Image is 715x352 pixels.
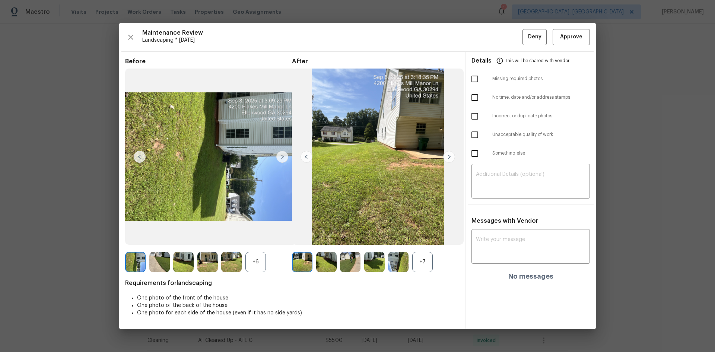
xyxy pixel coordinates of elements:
span: Messages with Vendor [471,218,538,224]
li: One photo of the back of the house [137,302,459,309]
li: One photo of the front of the house [137,294,459,302]
div: +7 [412,252,433,272]
span: Unacceptable quality of work [492,131,590,138]
div: No time, date and/or address stamps [465,88,596,107]
button: Approve [553,29,590,45]
h4: No messages [508,273,553,280]
span: Before [125,58,292,65]
li: One photo for each side of the house (even if it has no side yards) [137,309,459,317]
img: right-chevron-button-url [276,151,288,163]
div: Unacceptable quality of work [465,126,596,144]
span: After [292,58,459,65]
span: Maintenance Review [142,29,522,37]
span: Approve [560,32,582,42]
div: Missing required photos [465,70,596,88]
span: Something else [492,150,590,156]
span: No time, date and/or address stamps [492,94,590,101]
div: +6 [245,252,266,272]
div: Something else [465,144,596,163]
span: Deny [528,32,541,42]
img: right-chevron-button-url [443,151,455,163]
img: left-chevron-button-url [301,151,312,163]
span: Incorrect or duplicate photos [492,113,590,119]
span: Details [471,52,492,70]
span: Missing required photos [492,76,590,82]
span: Requirements for landscaping [125,279,459,287]
div: Incorrect or duplicate photos [465,107,596,126]
span: This will be shared with vendor [505,52,569,70]
img: left-chevron-button-url [134,151,146,163]
button: Deny [522,29,547,45]
span: Landscaping * [DATE] [142,37,522,44]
